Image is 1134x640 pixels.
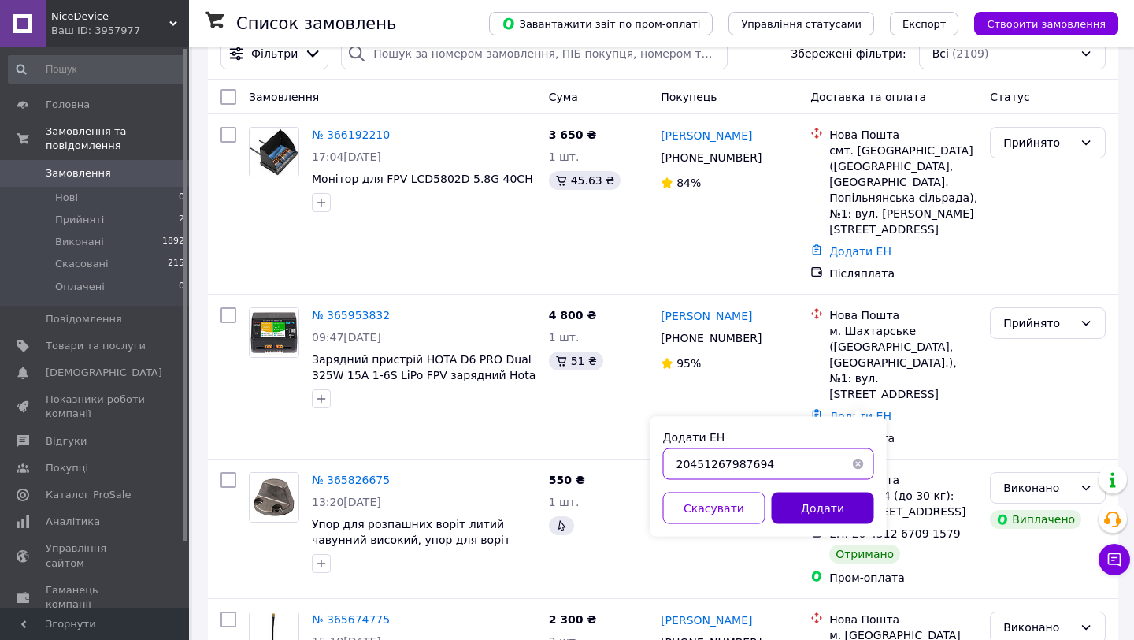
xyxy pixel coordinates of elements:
span: Експорт [902,18,947,30]
button: Експорт [890,12,959,35]
div: Нова Пошта [829,127,977,143]
input: Пошук [8,55,186,84]
div: 51 ₴ [549,352,603,370]
span: Товари та послуги [46,339,146,353]
span: 1892 [162,235,184,249]
span: 84% [676,177,701,189]
span: Прийняті [55,213,104,227]
span: Оплачені [55,280,105,294]
span: 09:47[DATE] [312,331,381,344]
div: Прийнято [1003,134,1073,151]
span: 1 шт. [549,331,580,344]
span: 2 [179,213,184,227]
input: Пошук за номером замовлення, ПІБ покупця, номером телефону, Email, номером накладної [341,38,728,69]
span: 95% [676,357,701,370]
img: Фото товару [250,128,298,177]
span: Покупці [46,461,88,475]
div: Виконано [1003,619,1073,636]
span: 0 [179,191,184,205]
span: Головна [46,98,90,112]
button: Скасувати [663,493,765,524]
span: 17:04[DATE] [312,151,381,163]
span: Cума [549,91,578,103]
a: № 365953832 [312,309,390,322]
a: Додати ЕН [829,410,891,422]
div: [PHONE_NUMBER] [658,147,765,169]
div: Ваш ID: 3957977 [51,24,189,38]
span: Замовлення та повідомлення [46,125,189,153]
div: [PHONE_NUMBER] [658,327,765,349]
a: Зарядний пристрій HOTA D6 PRO Dual 325W 15A 1-6S LiPo FPV зарядний Hota d6 pro [312,353,535,397]
span: 2 300 ₴ [549,613,597,626]
span: Покупець [661,91,717,103]
button: Додати [772,493,874,524]
div: Отримано [829,545,900,564]
span: Гаманець компанії [46,583,146,612]
div: Виплачено [990,510,1081,529]
div: Виконано [1003,479,1073,497]
span: 215 [168,257,184,271]
img: Фото товару [250,473,298,522]
div: 45.63 ₴ [549,171,621,190]
div: Післяплата [829,266,977,281]
a: Створити замовлення [958,17,1118,29]
button: Створити замовлення [974,12,1118,35]
a: № 366192210 [312,128,390,141]
button: Завантажити звіт по пром-оплаті [489,12,713,35]
a: № 365674775 [312,613,390,626]
a: Фото товару [249,127,299,177]
a: № 365826675 [312,474,390,486]
a: [PERSON_NAME] [661,612,752,628]
div: Стрий, №4 (до 30 кг): вул. [STREET_ADDRESS] [829,488,977,519]
span: 13:20[DATE] [312,496,381,508]
div: Нова Пошта [829,612,977,627]
a: Фото товару [249,307,299,358]
span: Виконані [55,235,104,249]
h1: Список замовлень [236,14,396,33]
a: Додати ЕН [829,245,891,258]
a: [PERSON_NAME] [661,308,752,324]
span: (2109) [952,47,989,60]
label: Додати ЕН [663,431,725,444]
a: Фото товару [249,472,299,523]
div: Нова Пошта [829,472,977,488]
div: м. Шахтарське ([GEOGRAPHIC_DATA], [GEOGRAPHIC_DATA].), №1: вул. [STREET_ADDRESS] [829,323,977,402]
img: Фото товару [250,308,298,357]
span: [DEMOGRAPHIC_DATA] [46,366,162,380]
span: Управління сайтом [46,541,146,570]
span: Замовлення [46,166,111,180]
span: Відгуки [46,434,87,448]
span: 1 шт. [549,151,580,163]
span: 3 650 ₴ [549,128,597,141]
button: Очистить [843,448,874,480]
span: Нові [55,191,78,205]
span: Показники роботи компанії [46,393,146,421]
span: Аналітика [46,515,100,529]
span: 0 [179,280,184,294]
span: Створити замовлення [987,18,1106,30]
div: смт. [GEOGRAPHIC_DATA] ([GEOGRAPHIC_DATA], [GEOGRAPHIC_DATA]. Попільнянська сільрада), №1: вул. [... [829,143,977,237]
span: Каталог ProSale [46,488,131,502]
span: ЕН: 20 4512 6709 1579 [829,527,961,540]
div: Прийнято [1003,314,1073,332]
span: Фільтри [251,46,298,61]
span: NiceDevice [51,9,169,24]
span: 550 ₴ [549,474,585,486]
span: Упор для розпашних воріт литий чавунний високий, упор для воріт [312,518,510,546]
a: [PERSON_NAME] [661,128,752,143]
span: Замовлення [249,91,319,103]
span: 4 800 ₴ [549,309,597,322]
button: Управління статусами [728,12,874,35]
span: Доставка та оплата [810,91,926,103]
span: Статус [990,91,1030,103]
span: Повідомлення [46,312,122,326]
span: 1 шт. [549,496,580,508]
div: Пром-оплата [829,570,977,586]
span: Управління статусами [741,18,862,30]
a: Монітор для FPV LCD5802D 5.8G 40CH [312,173,533,185]
span: Збережені фільтри: [791,46,906,61]
span: Скасовані [55,257,109,271]
div: Післяплата [829,430,977,446]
